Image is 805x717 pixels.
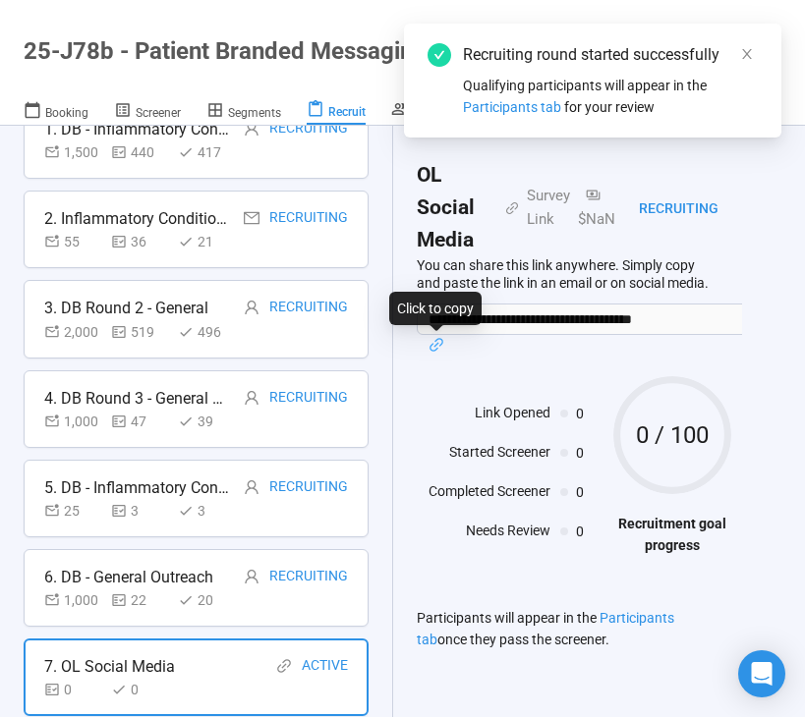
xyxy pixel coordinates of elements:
[269,475,348,500] div: Recruiting
[613,513,731,556] h4: Recruitment goal progress
[44,206,231,231] div: 2. Inflammatory Conditions
[463,43,758,67] div: Recruiting round started successfully
[24,100,88,126] a: Booking
[44,500,103,522] div: 25
[576,446,604,460] span: 0
[389,292,482,325] div: Click to copy
[570,185,615,231] div: $NaN
[615,197,719,219] div: Recruiting
[44,475,231,500] div: 5. DB - Inflammatory Conditions
[178,589,237,611] div: 20
[417,441,550,470] div: Started Screener
[244,121,259,137] span: user
[269,117,348,141] div: Recruiting
[178,321,237,343] div: 496
[738,650,785,697] div: Open Intercom Messenger
[111,411,170,432] div: 47
[178,500,237,522] div: 3
[178,411,237,432] div: 39
[417,480,550,510] div: Completed Screener
[44,565,213,589] div: 6. DB - General Outreach
[44,231,103,252] div: 55
[244,210,259,226] span: mail
[111,321,170,343] div: 519
[244,390,259,406] span: user
[417,159,482,256] h2: OL Social Media
[307,100,366,126] a: Recruit
[417,520,550,549] div: Needs Review
[740,47,754,61] span: close
[178,141,237,163] div: 417
[178,231,237,252] div: 21
[206,100,281,126] a: Segments
[44,141,103,163] div: 1,500
[463,99,561,115] span: Participants tab
[269,296,348,320] div: Recruiting
[44,679,103,700] div: 0
[576,485,604,499] span: 0
[244,569,259,584] span: user
[269,565,348,589] div: Recruiting
[44,117,231,141] div: 1. DB - Inflammatory Conditions
[44,386,231,411] div: 4. DB Round 3 - General Outreach
[428,43,451,67] span: check-circle
[111,500,170,522] div: 3
[576,524,604,538] span: 0
[302,654,348,679] div: Active
[111,141,170,163] div: 440
[136,106,181,120] span: Screener
[417,402,550,431] div: Link Opened
[482,201,519,215] span: link
[328,105,366,119] span: Recruit
[576,407,604,420] span: 0
[44,589,103,611] div: 1,000
[44,654,175,679] div: 7. OL Social Media
[44,321,103,343] div: 2,000
[613,423,731,447] span: 0 / 100
[417,607,719,650] p: Participants will appear in the once they pass the screener.
[114,100,181,126] a: Screener
[391,100,478,124] a: Participants
[269,386,348,411] div: Recruiting
[111,589,170,611] div: 22
[44,411,103,432] div: 1,000
[519,185,570,231] div: Survey Link
[244,300,259,315] span: user
[44,296,208,320] div: 3. DB Round 2 - General
[244,479,259,495] span: user
[24,37,427,65] h1: 25-J78b - Patient Branded Messaging
[429,337,444,353] span: link
[111,679,170,700] div: 0
[463,75,758,118] div: Qualifying participants will appear in the for your review
[111,231,170,252] div: 36
[228,106,281,120] span: Segments
[269,206,348,231] div: Recruiting
[45,106,88,120] span: Booking
[276,658,292,674] span: link
[417,256,719,292] p: You can share this link anywhere. Simply copy and paste the link in an email or on social media.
